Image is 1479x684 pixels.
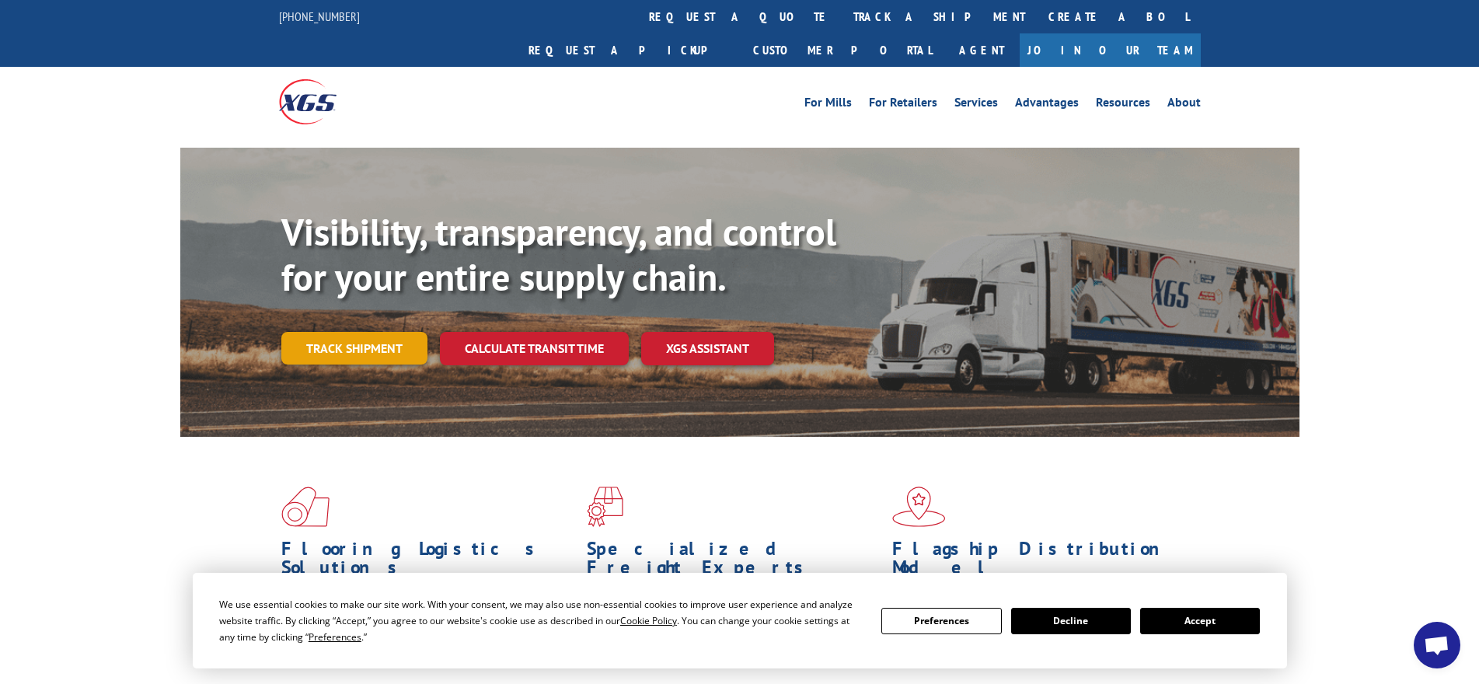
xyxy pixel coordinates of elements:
[587,539,881,585] h1: Specialized Freight Experts
[944,33,1020,67] a: Agent
[440,332,629,365] a: Calculate transit time
[641,332,774,365] a: XGS ASSISTANT
[1015,96,1079,113] a: Advantages
[281,654,475,672] a: Learn More >
[881,608,1001,634] button: Preferences
[1096,96,1150,113] a: Resources
[281,539,575,585] h1: Flooring Logistics Solutions
[1414,622,1460,668] div: Open chat
[1020,33,1201,67] a: Join Our Team
[517,33,741,67] a: Request a pickup
[1167,96,1201,113] a: About
[281,208,836,301] b: Visibility, transparency, and control for your entire supply chain.
[219,596,863,645] div: We use essential cookies to make our site work. With your consent, we may also use non-essential ...
[620,614,677,627] span: Cookie Policy
[279,9,360,24] a: [PHONE_NUMBER]
[281,487,330,527] img: xgs-icon-total-supply-chain-intelligence-red
[1011,608,1131,634] button: Decline
[954,96,998,113] a: Services
[587,487,623,527] img: xgs-icon-focused-on-flooring-red
[281,332,427,365] a: Track shipment
[1140,608,1260,634] button: Accept
[741,33,944,67] a: Customer Portal
[309,630,361,644] span: Preferences
[869,96,937,113] a: For Retailers
[587,654,780,672] a: Learn More >
[804,96,852,113] a: For Mills
[892,487,946,527] img: xgs-icon-flagship-distribution-model-red
[892,539,1186,585] h1: Flagship Distribution Model
[193,573,1287,668] div: Cookie Consent Prompt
